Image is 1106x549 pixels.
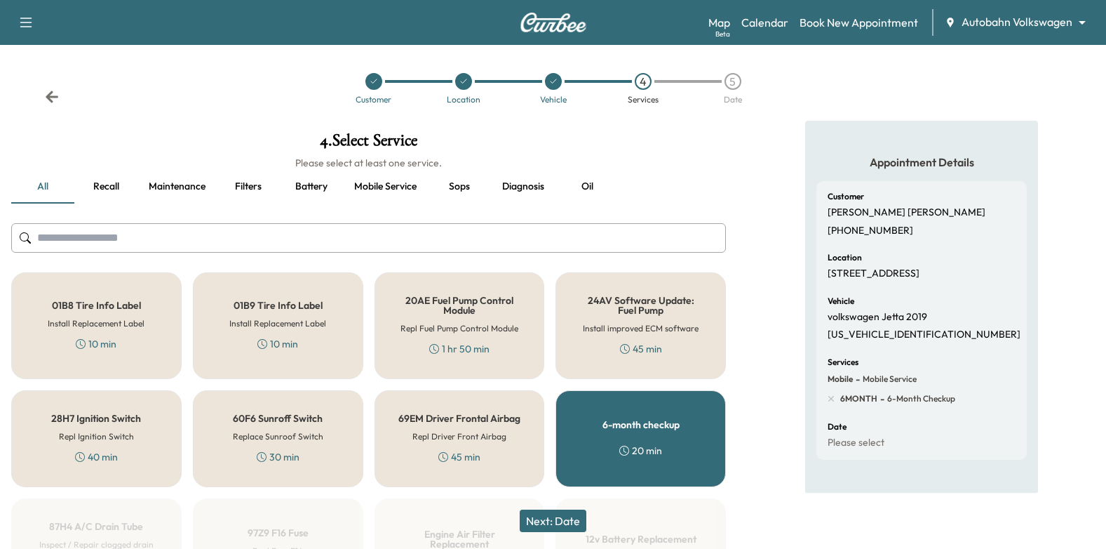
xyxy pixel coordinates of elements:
div: Customer [356,95,391,104]
p: [STREET_ADDRESS] [828,267,919,280]
h6: Location [828,253,862,262]
div: 45 min [438,450,480,464]
div: Location [447,95,480,104]
div: 30 min [257,450,299,464]
div: Back [45,90,59,104]
h6: Install Replacement Label [229,317,326,330]
h5: 69EM Driver Frontal Airbag [398,414,520,423]
div: 20 min [619,444,662,458]
a: Calendar [741,14,788,31]
p: volkswagen Jetta 2019 [828,311,927,324]
button: all [11,170,74,204]
div: 5 [724,73,741,90]
h5: 60F6 Sunroff Switch [233,414,323,423]
button: Filters [217,170,280,204]
span: Mobile [828,373,853,385]
div: 10 min [257,337,298,351]
h6: Please select at least one service. [11,156,726,170]
button: Mobile service [343,170,428,204]
h6: Date [828,423,847,431]
h5: Appointment Details [816,154,1027,170]
div: 4 [635,73,652,90]
h5: 01B8 Tire Info Label [52,300,141,310]
span: Mobile Service [860,373,917,385]
h6: Install Replacement Label [48,317,144,330]
h5: 01B9 Tire Info Label [234,300,323,310]
h5: 24AV Software Update: Fuel Pump [579,296,703,315]
button: Next: Date [520,510,586,532]
div: 1 hr 50 min [429,342,490,356]
a: Book New Appointment [800,14,918,31]
span: 6-month checkup [884,393,955,404]
h6: Replace Sunroof Switch [233,430,323,443]
button: Battery [280,170,343,204]
span: Autobahn Volkswagen [962,14,1072,30]
img: Curbee Logo [520,13,587,32]
div: Date [724,95,742,104]
h6: Repl Fuel Pump Control Module [400,322,518,335]
p: [PERSON_NAME] [PERSON_NAME] [828,206,985,219]
h6: Vehicle [828,297,854,305]
h5: 28H7 Ignition Switch [51,414,141,423]
h6: Customer [828,192,864,201]
h1: 4 . Select Service [11,132,726,156]
button: Diagnosis [491,170,555,204]
button: Sops [428,170,491,204]
button: Recall [74,170,137,204]
p: Please select [828,437,884,449]
button: Maintenance [137,170,217,204]
p: [US_VEHICLE_IDENTIFICATION_NUMBER] [828,329,1020,341]
h6: Services [828,358,858,366]
h5: 6-month checkup [602,420,680,430]
span: 6MONTH [840,393,877,404]
p: [PHONE_NUMBER] [828,225,913,237]
span: - [853,372,860,386]
div: 45 min [620,342,662,356]
h6: Install improved ECM software [583,322,699,335]
div: Services [628,95,659,104]
div: 40 min [75,450,118,464]
div: Beta [715,29,730,39]
div: basic tabs example [11,170,726,204]
div: 10 min [76,337,116,351]
h6: Repl Driver Front Airbag [412,430,506,443]
h6: Repl Ignition Switch [59,430,134,443]
div: Vehicle [540,95,567,104]
button: Oil [555,170,619,204]
h5: 20AE Fuel Pump Control Module [398,296,522,315]
a: MapBeta [708,14,730,31]
span: - [877,392,884,406]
